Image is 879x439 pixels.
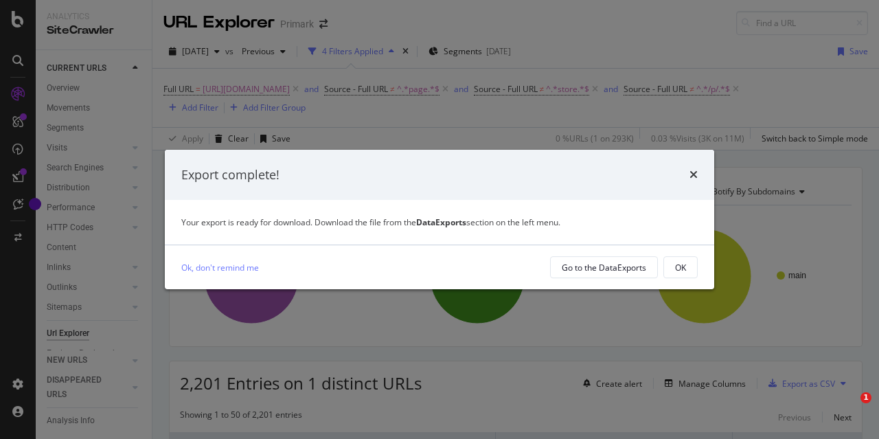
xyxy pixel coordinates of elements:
[416,216,466,228] strong: DataExports
[663,256,698,278] button: OK
[181,260,259,275] a: Ok, don't remind me
[181,216,698,228] div: Your export is ready for download. Download the file from the
[832,392,865,425] iframe: Intercom live chat
[165,150,714,290] div: modal
[860,392,871,403] span: 1
[181,166,279,184] div: Export complete!
[675,262,686,273] div: OK
[562,262,646,273] div: Go to the DataExports
[550,256,658,278] button: Go to the DataExports
[689,166,698,184] div: times
[416,216,560,228] span: section on the left menu.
